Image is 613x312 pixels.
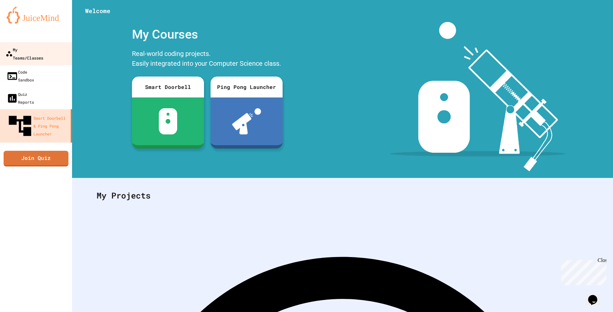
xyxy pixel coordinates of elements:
div: Chat with us now!Close [3,3,45,42]
img: sdb-white.svg [159,108,177,134]
a: Join Quiz [4,151,68,166]
div: Quiz Reports [7,90,34,106]
div: Code Sandbox [7,68,34,84]
div: Real-world coding projects. Easily integrated into your Computer Science class. [129,47,286,72]
div: My Courses [129,22,286,47]
img: banner-image-my-projects.png [390,22,566,171]
div: My Teams/Classes [6,45,43,61]
img: logo-orange.svg [7,7,65,24]
iframe: chat widget [559,257,606,285]
div: Ping Pong Launcher [211,77,283,97]
iframe: chat widget [585,286,606,305]
div: Smart Doorbell [132,77,204,97]
div: Smart Doorbell & Ping Pong Launcher [7,113,68,139]
img: ppl-with-ball.png [232,108,261,134]
div: My Projects [90,183,595,208]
